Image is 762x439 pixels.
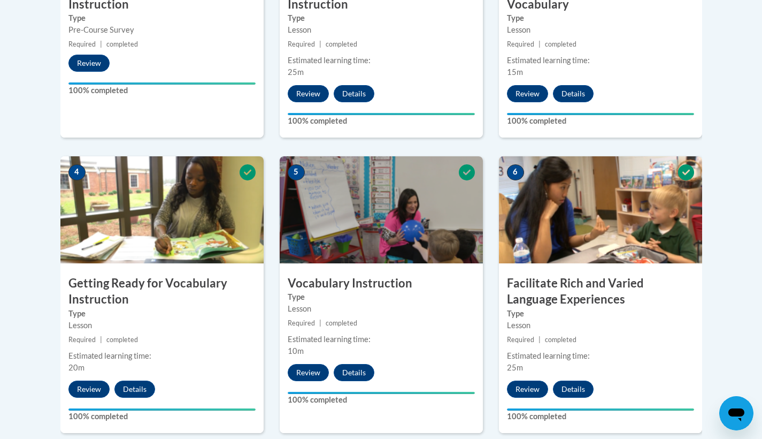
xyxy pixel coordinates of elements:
label: Type [68,12,256,24]
span: Required [288,40,315,48]
span: 25m [507,363,523,372]
div: Estimated learning time: [288,334,475,345]
span: 25m [288,67,304,77]
button: Review [507,381,548,398]
div: Your progress [68,408,256,411]
img: Course Image [499,156,702,263]
span: | [538,40,541,48]
span: Required [68,336,96,344]
div: Your progress [288,113,475,115]
label: 100% completed [288,115,475,127]
span: Required [68,40,96,48]
h3: Facilitate Rich and Varied Language Experiences [499,275,702,308]
iframe: Button to launch messaging window [719,396,753,430]
label: 100% completed [68,411,256,422]
img: Course Image [280,156,483,263]
span: Required [507,40,534,48]
label: Type [507,308,694,320]
label: Type [288,12,475,24]
label: 100% completed [507,411,694,422]
span: 20m [68,363,84,372]
div: Estimated learning time: [288,55,475,66]
span: 6 [507,164,524,180]
button: Review [68,381,110,398]
span: completed [545,40,576,48]
div: Estimated learning time: [507,55,694,66]
div: Lesson [507,24,694,36]
button: Details [553,85,594,102]
div: Your progress [507,408,694,411]
img: Course Image [60,156,264,263]
span: completed [326,319,357,327]
button: Details [114,381,155,398]
div: Lesson [507,320,694,331]
label: 100% completed [507,115,694,127]
div: Your progress [288,392,475,394]
span: | [319,40,321,48]
span: | [100,40,102,48]
span: completed [106,336,138,344]
span: Required [288,319,315,327]
label: Type [68,308,256,320]
button: Review [68,55,110,72]
div: Estimated learning time: [507,350,694,362]
span: completed [545,336,576,344]
div: Lesson [288,24,475,36]
button: Review [288,85,329,102]
span: 15m [507,67,523,77]
div: Your progress [68,82,256,85]
span: 4 [68,164,86,180]
label: Type [507,12,694,24]
div: Pre-Course Survey [68,24,256,36]
span: Required [507,336,534,344]
button: Review [507,85,548,102]
h3: Vocabulary Instruction [280,275,483,292]
span: | [538,336,541,344]
button: Review [288,364,329,381]
button: Details [334,85,374,102]
div: Lesson [288,303,475,315]
span: 10m [288,346,304,355]
label: Type [288,291,475,303]
div: Your progress [507,113,694,115]
div: Estimated learning time: [68,350,256,362]
span: completed [326,40,357,48]
span: | [319,319,321,327]
span: | [100,336,102,344]
span: completed [106,40,138,48]
label: 100% completed [288,394,475,406]
div: Lesson [68,320,256,331]
button: Details [334,364,374,381]
label: 100% completed [68,85,256,96]
h3: Getting Ready for Vocabulary Instruction [60,275,264,308]
button: Details [553,381,594,398]
span: 5 [288,164,305,180]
